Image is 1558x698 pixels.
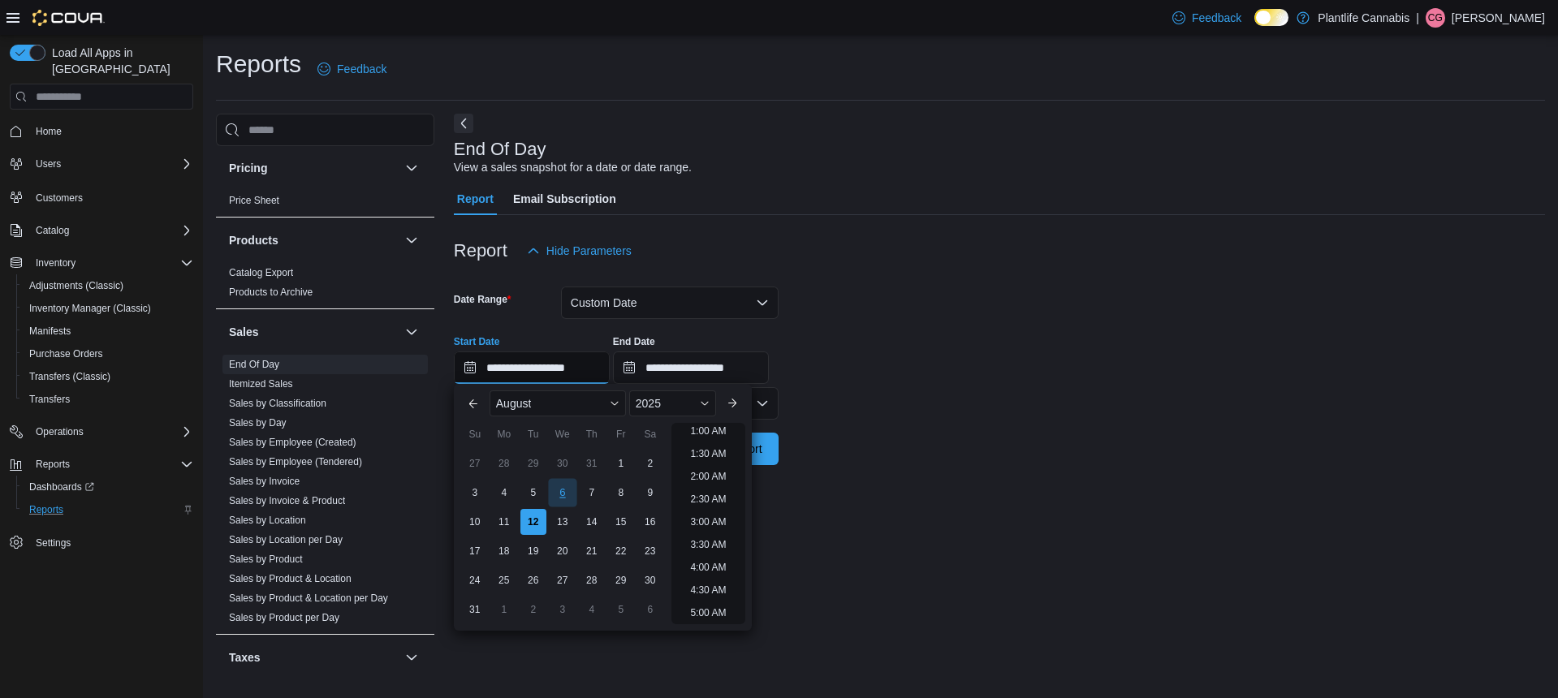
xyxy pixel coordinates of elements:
button: Customers [3,185,200,209]
div: We [550,421,576,447]
button: Transfers (Classic) [16,365,200,388]
a: Manifests [23,321,77,341]
div: day-24 [462,567,488,593]
button: Taxes [402,648,421,667]
div: day-20 [550,538,576,564]
div: day-12 [520,509,546,535]
span: Sales by Product & Location per Day [229,592,388,605]
button: Hide Parameters [520,235,638,267]
span: Settings [36,536,71,549]
span: Report [457,183,494,215]
ul: Time [671,423,745,624]
p: | [1416,8,1419,28]
button: Reports [16,498,200,521]
span: Transfers (Classic) [23,367,193,386]
div: day-3 [462,480,488,506]
div: Sa [637,421,663,447]
a: Sales by Location per Day [229,534,343,545]
a: Sales by Employee (Tendered) [229,456,362,467]
a: Products to Archive [229,287,313,298]
button: Pricing [402,158,421,178]
nav: Complex example [10,113,193,597]
div: day-1 [608,450,634,476]
a: Customers [29,188,89,208]
div: day-31 [579,450,605,476]
span: Sales by Classification [229,397,326,410]
span: Inventory [36,256,76,269]
div: day-31 [462,597,488,623]
div: Button. Open the year selector. 2025 is currently selected. [629,390,716,416]
a: Sales by Invoice [229,476,300,487]
a: Dashboards [16,476,200,498]
span: Dark Mode [1254,26,1255,27]
span: Home [29,121,193,141]
a: Sales by Employee (Created) [229,437,356,448]
span: Manifests [29,325,71,338]
li: 3:00 AM [684,512,732,532]
input: Dark Mode [1254,9,1288,26]
span: Inventory Manager (Classic) [29,302,151,315]
div: day-9 [637,480,663,506]
a: Feedback [311,53,393,85]
a: Sales by Product & Location [229,573,352,584]
li: 2:30 AM [684,489,732,509]
div: day-29 [520,450,546,476]
span: Catalog Export [229,266,293,279]
div: day-29 [608,567,634,593]
a: Adjustments (Classic) [23,276,130,295]
span: Home [36,125,62,138]
div: day-22 [608,538,634,564]
div: day-11 [491,509,517,535]
a: Sales by Day [229,417,287,429]
a: Sales by Classification [229,398,326,409]
button: Products [402,231,421,250]
span: Inventory Manager (Classic) [23,299,193,318]
span: Reports [29,455,193,474]
a: Sales by Product & Location per Day [229,592,388,604]
div: day-28 [491,450,517,476]
div: day-27 [462,450,488,476]
span: Price Sheet [229,194,279,207]
div: day-30 [637,567,663,593]
span: Sales by Invoice [229,475,300,488]
a: Inventory Manager (Classic) [23,299,158,318]
div: day-6 [637,597,663,623]
button: Manifests [16,320,200,343]
div: day-5 [520,480,546,506]
li: 3:30 AM [684,535,732,554]
div: day-2 [520,597,546,623]
div: day-30 [550,450,576,476]
a: Purchase Orders [23,344,110,364]
a: Dashboards [23,477,101,497]
div: day-4 [579,597,605,623]
button: Inventory [3,252,200,274]
a: Home [29,122,68,141]
button: Users [3,153,200,175]
li: 1:30 AM [684,444,732,463]
span: Sales by Location per Day [229,533,343,546]
span: Inventory [29,253,193,273]
label: Start Date [454,335,500,348]
span: Adjustments (Classic) [29,279,123,292]
span: Sales by Location [229,514,306,527]
span: Reports [29,503,63,516]
a: Transfers (Classic) [23,367,117,386]
span: Transfers (Classic) [29,370,110,383]
input: Press the down key to open a popover containing a calendar. [613,351,769,384]
button: Inventory Manager (Classic) [16,297,200,320]
h3: End Of Day [454,140,546,159]
button: Sales [402,322,421,342]
span: Sales by Product & Location [229,572,352,585]
h3: Taxes [229,649,261,666]
span: Sales by Employee (Created) [229,436,356,449]
span: Feedback [1192,10,1241,26]
h3: Pricing [229,160,267,176]
span: Sales by Employee (Tendered) [229,455,362,468]
li: 5:00 AM [684,603,732,623]
span: August [496,397,532,410]
div: day-26 [520,567,546,593]
label: Date Range [454,293,511,306]
label: End Date [613,335,655,348]
li: 1:00 AM [684,421,732,441]
p: Plantlife Cannabis [1318,8,1409,28]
